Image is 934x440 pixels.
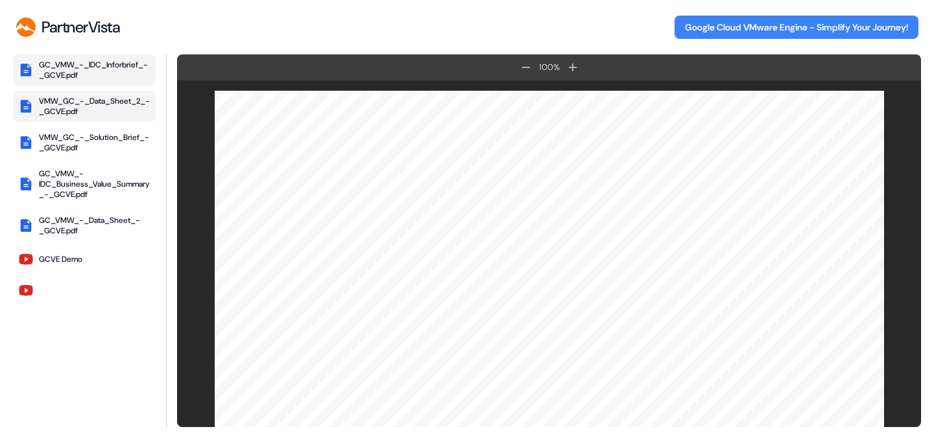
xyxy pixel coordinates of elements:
[39,60,150,80] div: GC_VMW_-_IDC_Inforbrief_-_GCVE.pdf
[39,254,82,264] div: GCVE Demo
[675,16,918,39] button: Google Cloud VMware Engine - Simplify Your Journey!
[13,127,156,158] button: VMW_GC_-_Solution_Brief_-_GCVE.pdf
[13,91,156,122] button: VMW_GC_-_Data_Sheet_2_-_GCVE.pdf
[13,246,156,272] button: GCVE Demo
[39,215,150,236] div: GC_VMW_-_Data_Sheet_-_GCVE.pdf
[536,61,562,74] div: 100 %
[39,132,150,153] div: VMW_GC_-_Solution_Brief_-_GCVE.pdf
[39,168,150,200] div: GC_VMW_-IDC_Business_Value_Summary_-_GCVE.pdf
[13,163,156,205] button: GC_VMW_-IDC_Business_Value_Summary_-_GCVE.pdf
[13,54,156,86] button: GC_VMW_-_IDC_Inforbrief_-_GCVE.pdf
[42,17,120,37] div: PartnerVista
[13,210,156,241] button: GC_VMW_-_Data_Sheet_-_GCVE.pdf
[39,96,150,117] div: VMW_GC_-_Data_Sheet_2_-_GCVE.pdf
